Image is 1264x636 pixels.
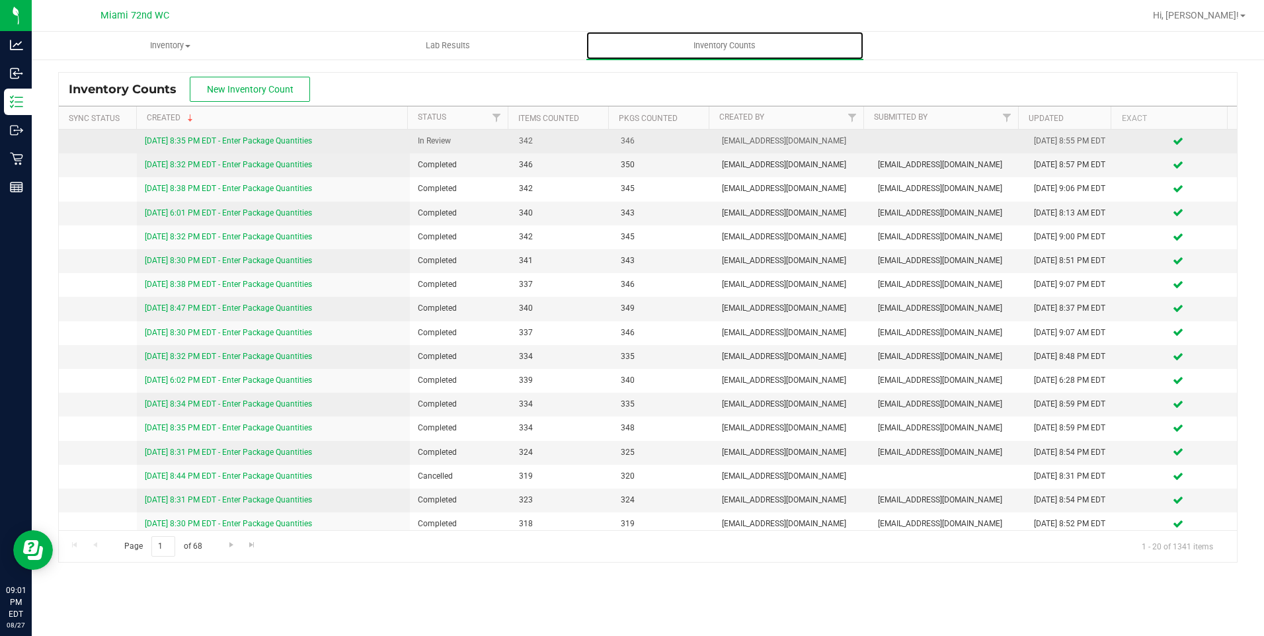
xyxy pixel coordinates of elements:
[10,38,23,52] inline-svg: Analytics
[621,302,706,315] span: 349
[418,446,503,459] span: Completed
[145,280,312,289] a: [DATE] 8:38 PM EDT - Enter Package Quantities
[722,135,862,147] span: [EMAIL_ADDRESS][DOMAIN_NAME]
[722,231,862,243] span: [EMAIL_ADDRESS][DOMAIN_NAME]
[722,327,862,339] span: [EMAIL_ADDRESS][DOMAIN_NAME]
[1034,302,1112,315] div: [DATE] 8:37 PM EDT
[519,422,604,434] span: 334
[996,106,1018,129] a: Filter
[1153,10,1239,20] span: Hi, [PERSON_NAME]!
[145,136,312,145] a: [DATE] 8:35 PM EDT - Enter Package Quantities
[145,471,312,481] a: [DATE] 8:44 PM EDT - Enter Package Quantities
[1034,518,1112,530] div: [DATE] 8:52 PM EDT
[1034,278,1112,291] div: [DATE] 9:07 PM EDT
[418,398,503,411] span: Completed
[878,182,1018,195] span: [EMAIL_ADDRESS][DOMAIN_NAME]
[418,182,503,195] span: Completed
[842,106,863,129] a: Filter
[69,82,190,97] span: Inventory Counts
[418,494,503,506] span: Completed
[10,180,23,194] inline-svg: Reports
[722,470,862,483] span: [EMAIL_ADDRESS][DOMAIN_NAME]
[722,422,862,434] span: [EMAIL_ADDRESS][DOMAIN_NAME]
[519,398,604,411] span: 334
[878,302,1018,315] span: [EMAIL_ADDRESS][DOMAIN_NAME]
[1034,255,1112,267] div: [DATE] 8:51 PM EDT
[878,278,1018,291] span: [EMAIL_ADDRESS][DOMAIN_NAME]
[519,350,604,363] span: 334
[10,152,23,165] inline-svg: Retail
[418,112,446,122] a: Status
[145,208,312,218] a: [DATE] 6:01 PM EDT - Enter Package Quantities
[621,422,706,434] span: 348
[519,182,604,195] span: 342
[1034,327,1112,339] div: [DATE] 9:07 AM EDT
[10,124,23,137] inline-svg: Outbound
[1034,135,1112,147] div: [DATE] 8:55 PM EDT
[147,113,196,122] a: Created
[519,231,604,243] span: 342
[878,398,1018,411] span: [EMAIL_ADDRESS][DOMAIN_NAME]
[1034,446,1112,459] div: [DATE] 8:54 PM EDT
[1034,350,1112,363] div: [DATE] 8:48 PM EDT
[519,278,604,291] span: 337
[878,494,1018,506] span: [EMAIL_ADDRESS][DOMAIN_NAME]
[418,374,503,387] span: Completed
[145,495,312,504] a: [DATE] 8:31 PM EDT - Enter Package Quantities
[145,352,312,361] a: [DATE] 8:32 PM EDT - Enter Package Quantities
[100,10,169,21] span: Miami 72nd WC
[722,398,862,411] span: [EMAIL_ADDRESS][DOMAIN_NAME]
[13,530,53,570] iframe: Resource center
[722,278,862,291] span: [EMAIL_ADDRESS][DOMAIN_NAME]
[878,374,1018,387] span: [EMAIL_ADDRESS][DOMAIN_NAME]
[145,184,312,193] a: [DATE] 8:38 PM EDT - Enter Package Quantities
[621,350,706,363] span: 335
[10,67,23,80] inline-svg: Inbound
[722,207,862,219] span: [EMAIL_ADDRESS][DOMAIN_NAME]
[221,536,241,554] a: Go to the next page
[722,350,862,363] span: [EMAIL_ADDRESS][DOMAIN_NAME]
[586,32,863,60] a: Inventory Counts
[519,159,604,171] span: 346
[621,470,706,483] span: 320
[408,40,488,52] span: Lab Results
[878,518,1018,530] span: [EMAIL_ADDRESS][DOMAIN_NAME]
[878,207,1018,219] span: [EMAIL_ADDRESS][DOMAIN_NAME]
[418,207,503,219] span: Completed
[207,84,294,95] span: New Inventory Count
[1034,422,1112,434] div: [DATE] 8:59 PM EDT
[878,327,1018,339] span: [EMAIL_ADDRESS][DOMAIN_NAME]
[722,182,862,195] span: [EMAIL_ADDRESS][DOMAIN_NAME]
[418,302,503,315] span: Completed
[621,327,706,339] span: 346
[1034,398,1112,411] div: [DATE] 8:59 PM EDT
[113,536,213,557] span: Page of 68
[418,159,503,171] span: Completed
[621,182,706,195] span: 345
[1131,536,1224,556] span: 1 - 20 of 1341 items
[6,620,26,630] p: 08/27
[1111,106,1227,130] th: Exact
[418,422,503,434] span: Completed
[519,255,604,267] span: 341
[621,159,706,171] span: 350
[1034,159,1112,171] div: [DATE] 8:57 PM EDT
[878,446,1018,459] span: [EMAIL_ADDRESS][DOMAIN_NAME]
[190,77,310,102] button: New Inventory Count
[878,255,1018,267] span: [EMAIL_ADDRESS][DOMAIN_NAME]
[418,135,503,147] span: In Review
[621,446,706,459] span: 325
[145,376,312,385] a: [DATE] 6:02 PM EDT - Enter Package Quantities
[1029,114,1064,123] a: Updated
[151,536,175,557] input: 1
[676,40,773,52] span: Inventory Counts
[722,374,862,387] span: [EMAIL_ADDRESS][DOMAIN_NAME]
[722,255,862,267] span: [EMAIL_ADDRESS][DOMAIN_NAME]
[145,448,312,457] a: [DATE] 8:31 PM EDT - Enter Package Quantities
[1034,374,1112,387] div: [DATE] 6:28 PM EDT
[878,422,1018,434] span: [EMAIL_ADDRESS][DOMAIN_NAME]
[1034,470,1112,483] div: [DATE] 8:31 PM EDT
[418,518,503,530] span: Completed
[519,518,604,530] span: 318
[145,232,312,241] a: [DATE] 8:32 PM EDT - Enter Package Quantities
